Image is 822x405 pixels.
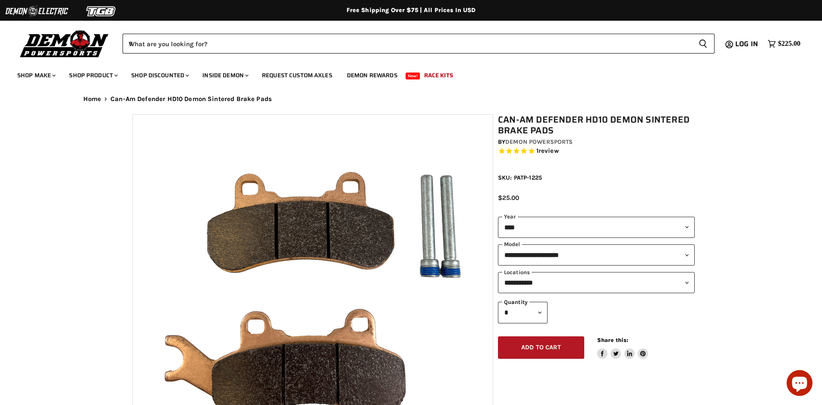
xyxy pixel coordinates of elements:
[597,336,649,359] aside: Share this:
[125,66,194,84] a: Shop Discounted
[498,137,695,147] div: by
[498,147,695,156] span: Rated 5.0 out of 5 stars 1 reviews
[505,138,573,146] a: Demon Powersports
[11,63,798,84] ul: Main menu
[66,6,756,14] div: Free Shipping Over $75 | All Prices In USD
[4,3,69,19] img: Demon Electric Logo 2
[498,217,695,238] select: year
[69,3,134,19] img: TGB Logo 2
[196,66,254,84] a: Inside Demon
[11,66,61,84] a: Shop Make
[406,73,420,79] span: New!
[521,344,561,351] span: Add to cart
[498,244,695,266] select: modal-name
[692,34,715,54] button: Search
[784,370,815,398] inbox-online-store-chat: Shopify online store chat
[66,95,756,103] nav: Breadcrumbs
[83,95,101,103] a: Home
[498,336,584,359] button: Add to cart
[735,38,758,49] span: Log in
[498,302,548,323] select: Quantity
[731,40,763,48] a: Log in
[63,66,123,84] a: Shop Product
[123,34,692,54] input: When autocomplete results are available use up and down arrows to review and enter to select
[340,66,404,84] a: Demon Rewards
[778,40,800,48] span: $225.00
[498,194,519,202] span: $25.00
[498,173,695,182] div: SKU: PATP-1225
[418,66,460,84] a: Race Kits
[536,147,559,155] span: 1 reviews
[498,272,695,293] select: keys
[597,337,628,343] span: Share this:
[17,28,112,59] img: Demon Powersports
[498,114,695,136] h1: Can-Am Defender HD10 Demon Sintered Brake Pads
[539,147,559,155] span: review
[123,34,715,54] form: Product
[763,38,805,50] a: $225.00
[110,95,272,103] span: Can-Am Defender HD10 Demon Sintered Brake Pads
[255,66,339,84] a: Request Custom Axles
